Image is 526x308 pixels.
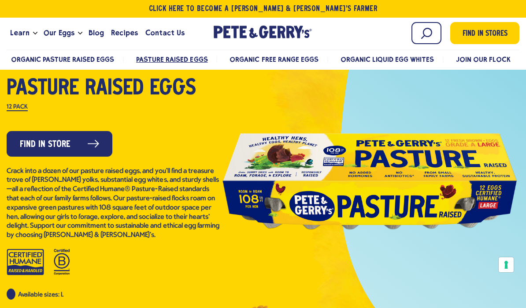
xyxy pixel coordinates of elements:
[85,21,107,45] a: Blog
[18,292,63,298] span: Available sizes: L
[7,131,112,157] a: Find in Store
[10,27,30,38] span: Learn
[78,32,82,35] button: Open the dropdown menu for Our Eggs
[11,55,115,64] a: Organic Pasture Raised Eggs
[142,21,188,45] a: Contact Us
[44,27,74,38] span: Our Eggs
[136,55,207,64] a: Pasture Raised Eggs
[7,49,519,68] nav: desktop product menu
[111,27,138,38] span: Recipes
[411,22,441,44] input: Search
[7,21,33,45] a: Learn
[20,138,70,151] span: Find in Store
[341,55,434,64] a: Organic Liquid Egg Whites
[7,104,28,111] label: 12 Pack
[463,28,507,40] span: Find in Stores
[450,22,519,44] a: Find in Stores
[499,257,514,272] button: Your consent preferences for tracking technologies
[456,55,511,64] a: Join Our Flock
[7,77,220,100] h1: Pasture Raised Eggs
[107,21,141,45] a: Recipes
[40,21,78,45] a: Our Eggs
[89,27,104,38] span: Blog
[145,27,185,38] span: Contact Us
[7,167,220,240] p: Crack into a dozen of our pasture raised eggs, and you’ll find a treasure trove of [PERSON_NAME] ...
[33,32,37,35] button: Open the dropdown menu for Learn
[230,55,318,64] a: Organic Free Range Eggs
